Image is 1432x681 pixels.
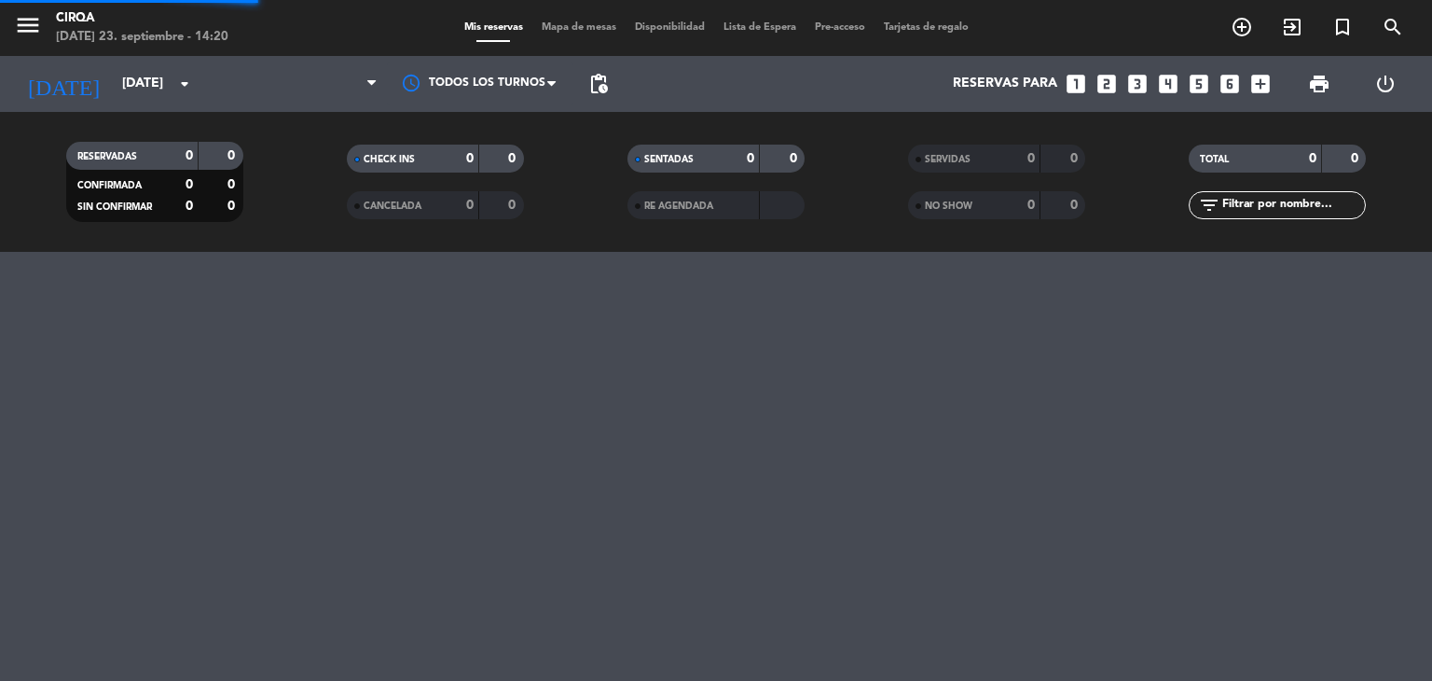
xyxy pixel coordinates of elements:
strong: 0 [1070,199,1081,212]
span: Mapa de mesas [532,22,626,33]
span: SIN CONFIRMAR [77,202,152,212]
i: [DATE] [14,63,113,104]
span: SERVIDAS [925,155,971,164]
span: TOTAL [1200,155,1229,164]
i: looks_one [1064,72,1088,96]
strong: 0 [227,200,239,213]
i: looks_two [1095,72,1119,96]
strong: 0 [227,149,239,162]
i: arrow_drop_down [173,73,196,95]
i: search [1382,16,1404,38]
strong: 0 [1351,152,1362,165]
span: Pre-acceso [805,22,874,33]
strong: 0 [1070,152,1081,165]
div: LOG OUT [1352,56,1418,112]
i: looks_3 [1125,72,1150,96]
strong: 0 [1027,152,1035,165]
strong: 0 [747,152,754,165]
i: power_settings_new [1374,73,1397,95]
strong: 0 [1309,152,1316,165]
i: add_box [1248,72,1273,96]
span: CONFIRMADA [77,181,142,190]
span: SENTADAS [644,155,694,164]
span: pending_actions [587,73,610,95]
strong: 0 [508,152,519,165]
i: menu [14,11,42,39]
span: Tarjetas de regalo [874,22,978,33]
strong: 0 [227,178,239,191]
strong: 0 [1027,199,1035,212]
button: menu [14,11,42,46]
i: exit_to_app [1281,16,1303,38]
i: turned_in_not [1331,16,1354,38]
span: NO SHOW [925,202,972,211]
span: print [1308,73,1330,95]
span: Lista de Espera [714,22,805,33]
i: filter_list [1198,194,1220,216]
i: looks_6 [1218,72,1242,96]
i: looks_5 [1187,72,1211,96]
span: RE AGENDADA [644,202,713,211]
strong: 0 [186,178,193,191]
strong: 0 [186,149,193,162]
strong: 0 [466,152,474,165]
span: Reservas para [953,76,1057,91]
strong: 0 [790,152,801,165]
strong: 0 [466,199,474,212]
span: RESERVADAS [77,152,137,161]
span: Mis reservas [455,22,532,33]
div: [DATE] 23. septiembre - 14:20 [56,28,228,47]
strong: 0 [186,200,193,213]
strong: 0 [508,199,519,212]
span: CANCELADA [364,202,421,211]
input: Filtrar por nombre... [1220,195,1365,215]
div: CIRQA [56,9,228,28]
span: Disponibilidad [626,22,714,33]
span: CHECK INS [364,155,415,164]
i: add_circle_outline [1231,16,1253,38]
i: looks_4 [1156,72,1180,96]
